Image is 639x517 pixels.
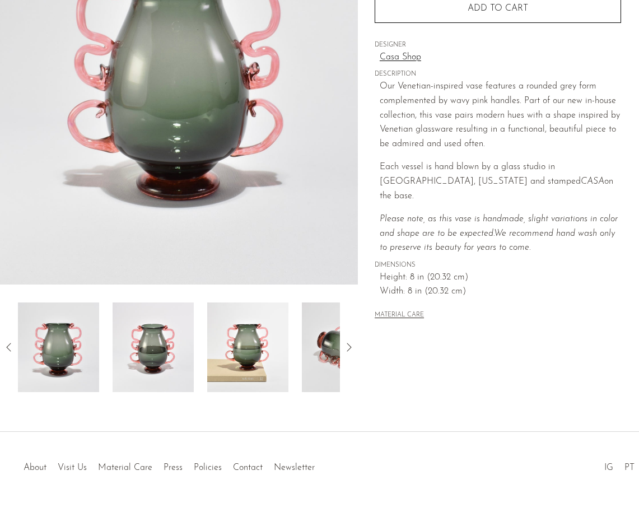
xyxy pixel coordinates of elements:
span: Width: 8 in (20.32 cm) [380,285,621,299]
img: Venetian Glass Vase [302,302,383,392]
img: Venetian Glass Vase [18,302,99,392]
span: DIMENSIONS [375,260,621,271]
img: Venetian Glass Vase [113,302,194,392]
span: Add to cart [468,4,528,13]
span: DESIGNER [375,40,621,50]
a: IG [604,463,613,472]
span: Height: 8 in (20.32 cm) [380,271,621,285]
a: About [24,463,46,472]
button: MATERIAL CARE [375,311,424,320]
a: Press [164,463,183,472]
em: We recommend hand wash only to preserve its beauty for years to come. [380,229,615,253]
em: Please note, as this vase is handmade, slight variations in color and shape are to be expected. [380,215,618,238]
p: Each vessel is hand blown by a glass studio in [GEOGRAPHIC_DATA], [US_STATE] and stamped on the b... [380,160,621,203]
a: Visit Us [58,463,87,472]
a: PT [624,463,635,472]
p: Our Venetian-inspired vase features a rounded grey form complemented by wavy pink handles. Part o... [380,80,621,151]
ul: Quick links [18,454,320,476]
a: Casa Shop [380,50,621,65]
a: Policies [194,463,222,472]
img: Venetian Glass Vase [207,302,288,392]
a: Material Care [98,463,152,472]
em: CASA [581,177,604,186]
span: DESCRIPTION [375,69,621,80]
